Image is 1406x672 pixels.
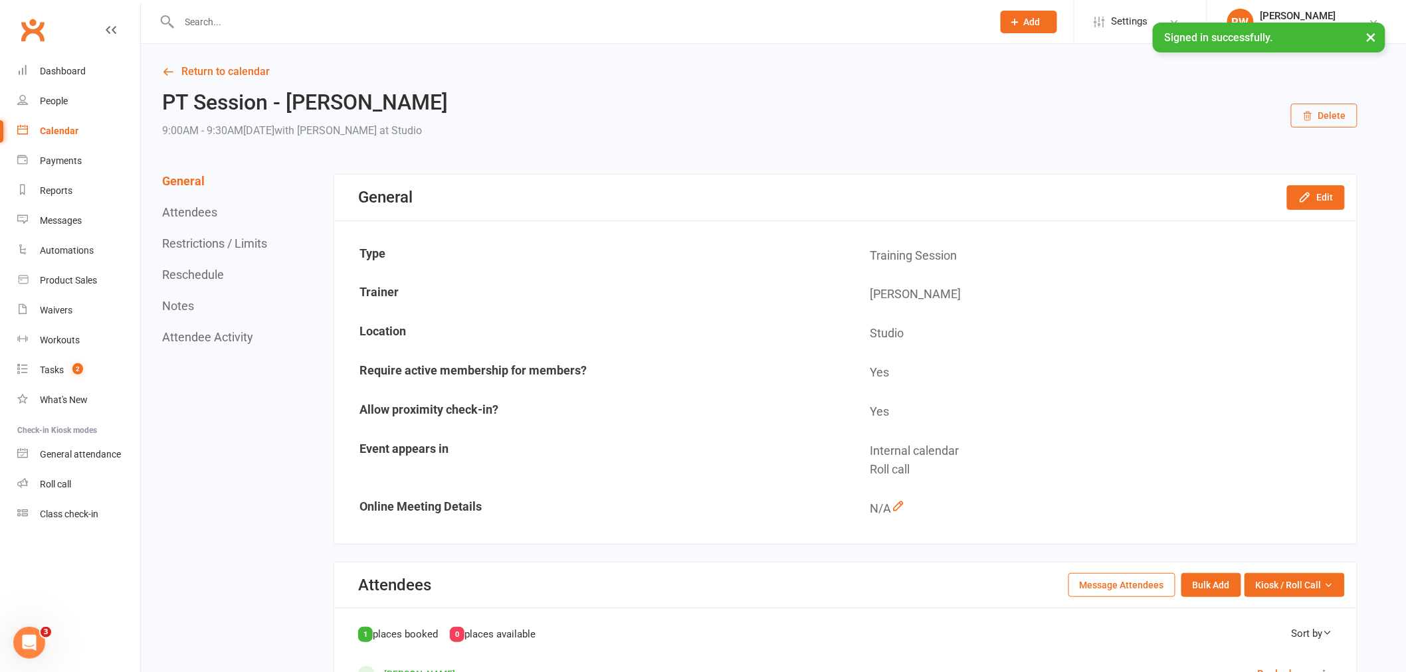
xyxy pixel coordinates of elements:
span: Kiosk / Roll Call [1256,578,1322,592]
a: What's New [17,385,140,415]
div: General attendance [40,449,121,460]
td: Location [336,315,845,353]
div: What's New [40,394,88,405]
td: Yes [847,393,1356,431]
a: Dashboard [17,56,140,86]
a: Waivers [17,295,140,325]
div: General [358,188,413,207]
div: Internal calendar [870,442,1347,461]
button: General [162,174,205,188]
a: Messages [17,206,140,236]
div: Calendar [40,126,78,136]
div: Workouts [40,335,80,345]
td: Online Meeting Details [336,490,845,528]
a: People [17,86,140,116]
a: Workouts [17,325,140,355]
button: Attendees [162,205,217,219]
div: RW [1227,9,1254,35]
div: People [40,96,68,106]
div: 1 [358,627,373,642]
span: 2 [72,363,83,375]
a: Clubworx [16,13,49,46]
a: Reports [17,176,140,206]
div: Roll call [870,460,1347,479]
button: Reschedule [162,268,224,282]
td: [PERSON_NAME] [847,276,1356,313]
button: Attendee Activity [162,330,253,344]
div: Roll call [40,479,71,489]
td: Yes [847,354,1356,392]
td: Training Session [847,237,1356,275]
button: Edit [1287,185,1345,209]
div: Sort by [1292,626,1333,641]
button: Bulk Add [1181,573,1241,597]
a: Payments [17,146,140,176]
td: Event appears in [336,432,845,489]
td: Require active membership for members? [336,354,845,392]
span: 3 [41,627,51,637]
a: Calendar [17,116,140,146]
button: Kiosk / Roll Call [1245,573,1345,597]
span: places available [464,628,536,640]
div: Product Sales [40,275,97,286]
td: Type [336,237,845,275]
iframe: Intercom live chat [13,627,45,659]
a: Roll call [17,469,140,499]
a: Class kiosk mode [17,499,140,529]
a: Tasks 2 [17,355,140,385]
span: Add [1024,17,1041,27]
a: Return to calendar [162,62,1357,81]
div: Dashboard [40,66,86,76]
button: Restrictions / Limits [162,236,267,250]
button: Message Attendees [1068,573,1175,597]
span: at Studio [379,124,422,137]
td: Studio [847,315,1356,353]
div: Payments [40,155,82,166]
span: Settings [1112,7,1148,37]
span: with [PERSON_NAME] [274,124,377,137]
button: Notes [162,299,194,313]
div: [PERSON_NAME] [1260,10,1352,22]
div: True Personal Training [1260,22,1352,34]
td: Trainer [336,276,845,313]
div: Reports [40,185,72,196]
div: Waivers [40,305,72,315]
span: places booked [373,628,438,640]
h2: PT Session - [PERSON_NAME] [162,91,448,114]
div: Class check-in [40,509,98,519]
div: 0 [450,627,464,642]
a: Product Sales [17,266,140,295]
button: Delete [1291,104,1357,127]
input: Search... [175,13,983,31]
div: 9:00AM - 9:30AM[DATE] [162,122,448,140]
button: Add [1001,11,1057,33]
div: Messages [40,215,82,226]
div: Tasks [40,365,64,375]
button: × [1359,23,1383,51]
div: N/A [870,499,1347,519]
div: Automations [40,245,94,256]
a: General attendance kiosk mode [17,440,140,469]
td: Allow proximity check-in? [336,393,845,431]
span: Signed in successfully. [1165,31,1273,44]
div: Attendees [358,576,431,594]
a: Automations [17,236,140,266]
